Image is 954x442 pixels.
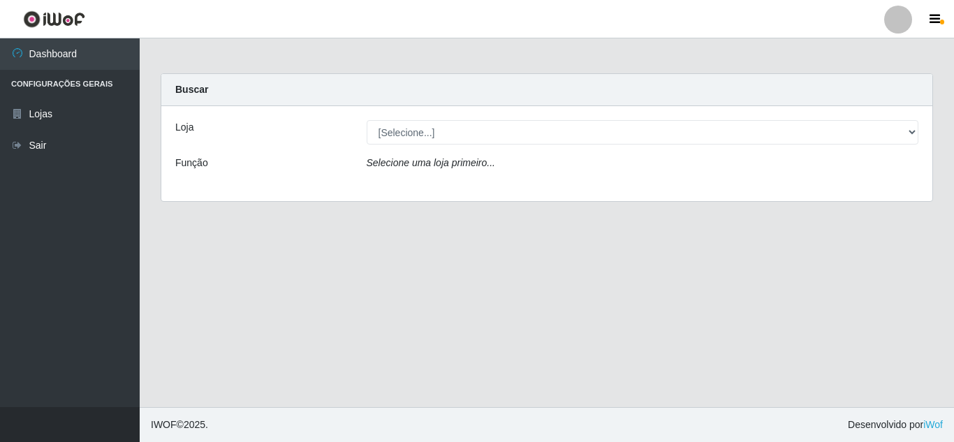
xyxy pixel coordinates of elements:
[923,419,943,430] a: iWof
[367,157,495,168] i: Selecione uma loja primeiro...
[175,156,208,170] label: Função
[175,84,208,95] strong: Buscar
[151,418,208,432] span: © 2025 .
[23,10,85,28] img: CoreUI Logo
[175,120,193,135] label: Loja
[151,419,177,430] span: IWOF
[848,418,943,432] span: Desenvolvido por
